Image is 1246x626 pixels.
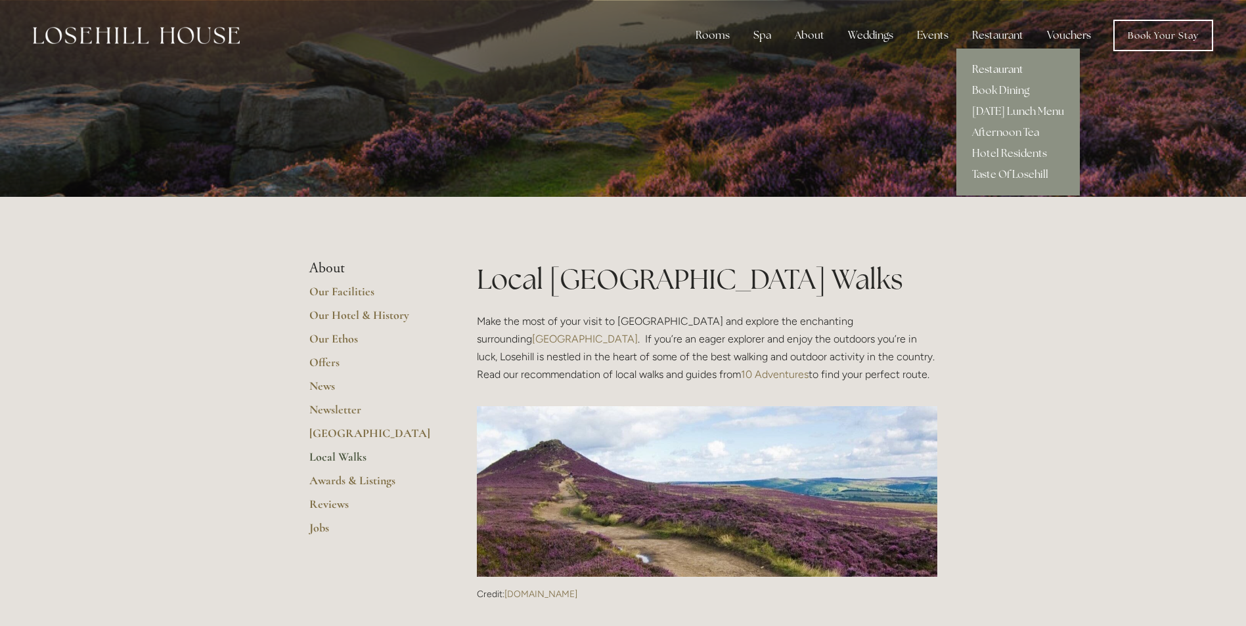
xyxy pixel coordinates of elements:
[309,355,435,379] a: Offers
[1113,20,1213,51] a: Book Your Stay
[309,379,435,402] a: News
[309,497,435,520] a: Reviews
[784,22,835,49] div: About
[504,589,577,600] a: [DOMAIN_NAME]
[741,368,809,381] a: 10 Adventures
[309,260,435,277] li: About
[309,426,435,449] a: [GEOGRAPHIC_DATA]
[33,27,240,44] img: Losehill House
[837,22,904,49] div: Weddings
[309,473,435,497] a: Awards & Listings
[309,402,435,426] a: Newsletter
[962,22,1034,49] div: Restaurant
[956,164,1080,185] a: Taste Of Losehill
[1036,22,1101,49] a: Vouchers
[956,59,1080,80] a: Restaurant
[956,101,1080,122] a: [DATE] Lunch Menu
[309,449,435,473] a: Local Walks
[477,589,937,600] p: Credit:
[532,333,638,345] a: [GEOGRAPHIC_DATA]
[956,143,1080,164] a: Hotel Residents
[309,308,435,331] a: Our Hotel & History
[477,260,937,299] h1: Local [GEOGRAPHIC_DATA] Walks
[956,80,1080,101] a: Book Dining
[309,520,435,544] a: Jobs
[477,406,937,577] img: Credit: 10adventures.com
[743,22,782,49] div: Spa
[309,284,435,308] a: Our Facilities
[477,312,937,384] p: Make the most of your visit to [GEOGRAPHIC_DATA] and explore the enchanting surrounding . If you’...
[906,22,959,49] div: Events
[685,22,740,49] div: Rooms
[956,122,1080,143] a: Afternoon Tea
[309,331,435,355] a: Our Ethos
